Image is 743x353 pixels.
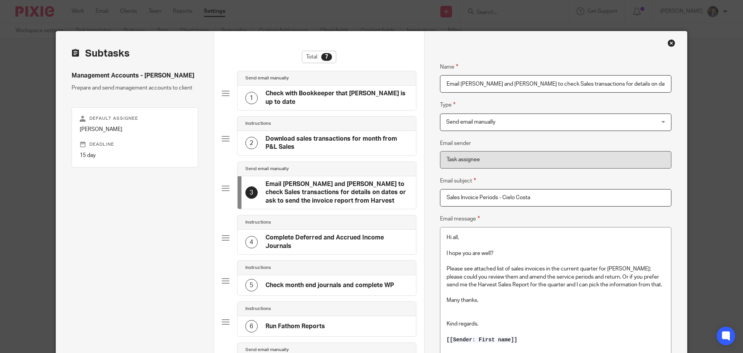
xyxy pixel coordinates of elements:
h4: Send email manually [245,166,289,172]
h4: Send email manually [245,75,289,81]
h4: Check with Bookkeeper that [PERSON_NAME] is up to date [265,90,408,106]
div: 3 [245,186,258,199]
p: [PERSON_NAME] [80,126,190,133]
div: 5 [245,279,258,291]
p: Default assignee [80,115,190,122]
p: Please see attached list of sales invoices in the current quarter for [PERSON_NAME]; please could... [447,265,665,289]
p: Hi all, [447,234,665,241]
label: Email sender [440,139,471,147]
span: Send email manually [446,119,495,125]
span: [[Sender: First name]] [447,337,517,343]
p: 15 day [80,152,190,159]
input: Subject [440,189,671,207]
div: Close this dialog window [668,39,675,47]
h4: Instructions [245,219,271,226]
p: Kind regards, [447,320,665,328]
h4: Check month end journals and complete WP [265,281,394,289]
h4: Management Accounts - [PERSON_NAME] [72,72,198,80]
div: Total [302,51,336,63]
label: Email subject [440,176,476,185]
h2: Subtasks [72,47,130,60]
p: Prepare and send management accounts to client [72,84,198,92]
h4: Email [PERSON_NAME] and [PERSON_NAME] to check Sales transactions for details on dates or ask to ... [265,180,408,205]
p: Deadline [80,141,190,148]
h4: Instructions [245,306,271,312]
h4: Send email manually [245,347,289,353]
div: 1 [245,92,258,104]
label: Type [440,100,455,109]
div: 2 [245,137,258,149]
label: Name [440,62,458,71]
p: I hope you are well? [447,250,665,257]
h4: Instructions [245,265,271,271]
label: Email message [440,214,480,223]
div: 4 [245,236,258,248]
p: Many thanks. [447,296,665,304]
h4: Complete Deferred and Accrued Income Journals [265,234,408,250]
h4: Run Fathom Reports [265,322,325,331]
div: 6 [245,320,258,332]
h4: Download sales transactions for month from P&L Sales [265,135,408,152]
h4: Instructions [245,121,271,127]
div: 7 [321,53,332,61]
